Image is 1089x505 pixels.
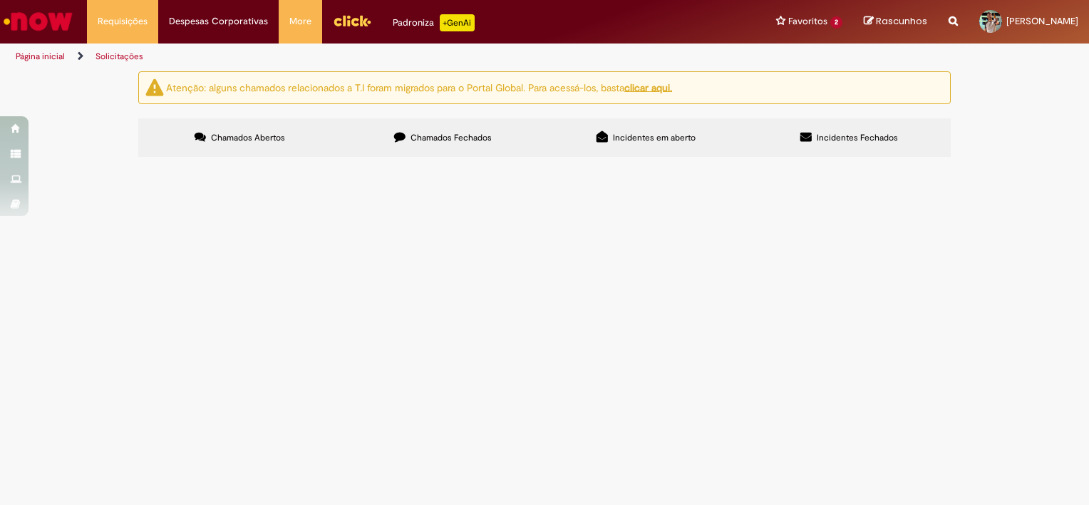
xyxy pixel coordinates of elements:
[440,14,475,31] p: +GenAi
[411,132,492,143] span: Chamados Fechados
[817,132,898,143] span: Incidentes Fechados
[169,14,268,29] span: Despesas Corporativas
[96,51,143,62] a: Solicitações
[11,44,716,70] ul: Trilhas de página
[830,16,842,29] span: 2
[211,132,285,143] span: Chamados Abertos
[98,14,148,29] span: Requisições
[166,81,672,93] ng-bind-html: Atenção: alguns chamados relacionados a T.I foram migrados para o Portal Global. Para acessá-los,...
[289,14,311,29] span: More
[16,51,65,62] a: Página inicial
[333,10,371,31] img: click_logo_yellow_360x200.png
[624,81,672,93] a: clicar aqui.
[876,14,927,28] span: Rascunhos
[393,14,475,31] div: Padroniza
[788,14,827,29] span: Favoritos
[1,7,75,36] img: ServiceNow
[1006,15,1078,27] span: [PERSON_NAME]
[864,15,927,29] a: Rascunhos
[613,132,696,143] span: Incidentes em aberto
